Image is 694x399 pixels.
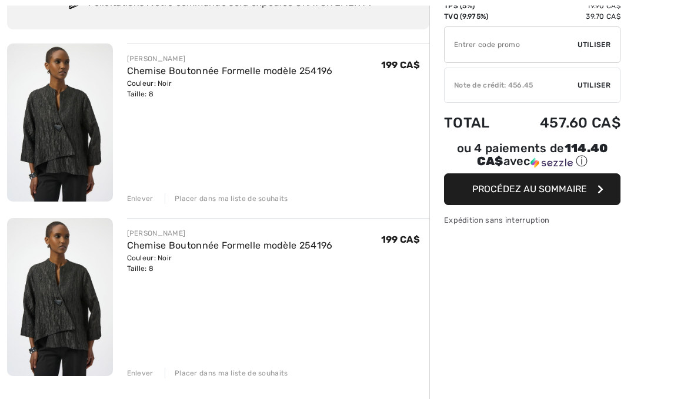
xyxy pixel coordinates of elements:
div: ou 4 paiements de avec [444,143,620,170]
div: Expédition sans interruption [444,215,620,226]
div: ou 4 paiements de114.40 CA$avecSezzle Cliquez pour en savoir plus sur Sezzle [444,143,620,174]
div: Enlever [127,194,154,204]
td: TVQ (9.975%) [444,12,508,22]
button: Procédez au sommaire [444,174,620,206]
td: 457.60 CA$ [508,103,620,143]
a: Chemise Boutonnée Formelle modèle 254196 [127,240,333,252]
span: 199 CA$ [381,234,420,246]
img: Sezzle [530,158,573,169]
td: 19.90 CA$ [508,1,620,12]
div: [PERSON_NAME] [127,229,333,239]
div: Couleur: Noir Taille: 8 [127,253,333,274]
img: Chemise Boutonnée Formelle modèle 254196 [7,44,113,202]
span: Procédez au sommaire [472,184,587,195]
span: Utiliser [578,81,610,91]
a: Chemise Boutonnée Formelle modèle 254196 [127,66,333,77]
div: Placer dans ma liste de souhaits [165,194,288,204]
div: [PERSON_NAME] [127,54,333,65]
td: Total [444,103,508,143]
span: Utiliser [578,40,610,51]
span: 114.40 CA$ [477,142,608,169]
span: 199 CA$ [381,60,420,71]
img: Chemise Boutonnée Formelle modèle 254196 [7,219,113,377]
td: 39.70 CA$ [508,12,620,22]
div: Enlever [127,368,154,379]
div: Note de crédit: 456.45 [445,81,578,91]
input: Code promo [445,28,578,63]
td: TPS (5%) [444,1,508,12]
div: Placer dans ma liste de souhaits [165,368,288,379]
div: Couleur: Noir Taille: 8 [127,79,333,100]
